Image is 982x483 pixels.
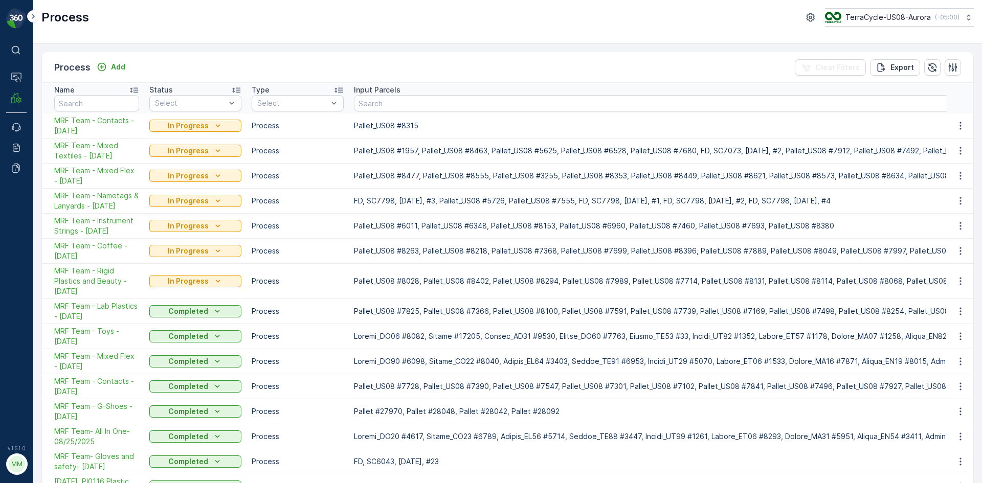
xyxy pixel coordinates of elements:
button: In Progress [149,145,241,157]
span: MRF Team - G-Shoes - [DATE] [54,401,139,422]
a: MRF Team - Nametags & Lanyards - 09/19/25 [54,191,139,211]
p: Process [252,146,344,156]
a: MRF Team - Contacts - 09/23/2025 [54,116,139,136]
button: TerraCycle-US08-Aurora(-05:00) [825,8,974,27]
p: Completed [168,331,208,341]
a: MRF Team - Mixed Flex - 09/22/2025 [54,166,139,186]
a: MRF Team - Coffee - 09/17/25 [54,241,139,261]
div: MM [9,456,25,472]
p: ( -05:00 ) [935,13,959,21]
p: Process [252,306,344,316]
p: Process [252,456,344,467]
button: Completed [149,330,241,342]
button: Completed [149,380,241,393]
p: Add [111,62,125,72]
button: Completed [149,405,241,418]
button: In Progress [149,220,241,232]
p: Export [890,62,914,73]
img: image_ci7OI47.png [825,12,841,23]
button: In Progress [149,245,241,257]
p: Process [252,221,344,231]
p: Process [252,331,344,341]
span: MRF Team - Mixed Flex - [DATE] [54,351,139,372]
p: Input Parcels [354,85,400,95]
span: MRF Team - Nametags & Lanyards - [DATE] [54,191,139,211]
p: In Progress [168,196,209,206]
p: Status [149,85,173,95]
button: In Progress [149,170,241,182]
p: Completed [168,456,208,467]
p: Process [252,356,344,366]
p: Completed [168,406,208,417]
a: MRF Team - Mixed Flex - 09/04/2025 [54,351,139,372]
span: MRF Team - Rigid Plastics and Beauty - [DATE] [54,266,139,296]
span: MRF Team - Contacts - [DATE] [54,376,139,397]
p: Completed [168,306,208,316]
a: MRF Team - Contacts - 08/26/2025 [54,376,139,397]
button: In Progress [149,275,241,287]
p: Process [252,431,344,442]
span: v 1.51.0 [6,445,27,451]
a: MRF Team - Instrument Strings - 09/17/25 [54,216,139,236]
span: MRF Team - Mixed Flex - [DATE] [54,166,139,186]
span: MRF Team - Toys - [DATE] [54,326,139,347]
p: TerraCycle-US08-Aurora [845,12,931,22]
p: In Progress [168,121,209,131]
span: MRF Team - Instrument Strings - [DATE] [54,216,139,236]
p: Completed [168,381,208,392]
button: Completed [149,430,241,443]
span: MRF Team - Mixed Textiles - [DATE] [54,141,139,161]
p: In Progress [168,276,209,286]
p: Process [252,121,344,131]
p: Process [54,60,91,75]
button: In Progress [149,195,241,207]
button: Completed [149,305,241,317]
p: Clear Filters [815,62,860,73]
p: Process [41,9,89,26]
p: Type [252,85,270,95]
p: Process [252,246,344,256]
p: In Progress [168,146,209,156]
a: MRF Team - G-Shoes - 08/25/2025 [54,401,139,422]
a: MRF Team - Rigid Plastics and Beauty - 09/16/25 [54,266,139,296]
p: Select [155,98,226,108]
span: MRF Team - Contacts - [DATE] [54,116,139,136]
button: In Progress [149,120,241,132]
button: Completed [149,355,241,367]
p: Process [252,171,344,181]
button: Completed [149,455,241,468]
a: MRF Team - Lab Plastics - 09/15/2025 [54,301,139,321]
p: Process [252,406,344,417]
p: Process [252,381,344,392]
span: MRF Team - Coffee - [DATE] [54,241,139,261]
a: MRF Team- All In One-08/25/2025 [54,426,139,447]
button: Export [870,59,920,76]
p: In Progress [168,246,209,256]
button: Clear Filters [795,59,866,76]
a: MRF Team- Gloves and safety- 08/22/25 [54,451,139,472]
input: Search [54,95,139,111]
img: logo [6,8,27,29]
p: Completed [168,356,208,366]
a: MRF Team - Mixed Textiles - 09/22/2025 [54,141,139,161]
p: Process [252,276,344,286]
button: Add [93,61,129,73]
span: MRF Team- Gloves and safety- [DATE] [54,451,139,472]
p: In Progress [168,221,209,231]
a: MRF Team - Toys - 09/08/2025 [54,326,139,347]
p: In Progress [168,171,209,181]
p: Process [252,196,344,206]
p: Select [257,98,328,108]
p: Completed [168,431,208,442]
span: MRF Team - Lab Plastics - [DATE] [54,301,139,321]
p: Name [54,85,75,95]
button: MM [6,453,27,475]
